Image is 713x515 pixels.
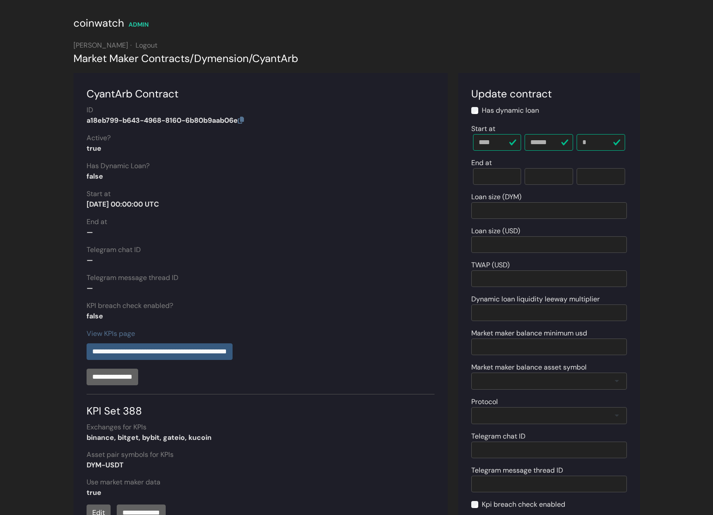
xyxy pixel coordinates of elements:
label: Telegram chat ID [87,245,141,255]
strong: — [87,228,93,237]
span: / [249,52,252,65]
label: Market maker balance asset symbol [471,362,587,373]
strong: false [87,172,103,181]
label: Asset pair symbols for KPIs [87,449,174,460]
label: Has Dynamic Loan? [87,161,150,171]
strong: a18eb799-b643-4968-8160-6b80b9aab06e [87,116,244,125]
label: TWAP (USD) [471,260,510,270]
div: Update contract [471,86,627,102]
label: Use market maker data [87,477,160,487]
label: End at [471,158,492,168]
a: Logout [136,41,157,50]
label: Telegram message thread ID [471,465,563,476]
strong: — [87,283,93,293]
div: CyantArb Contract [87,86,435,102]
div: Market Maker Contracts Dymension CyantArb [73,51,640,66]
div: coinwatch [73,15,124,31]
label: Kpi breach check enabled [482,499,565,510]
strong: [DATE] 00:00:00 UTC [87,200,159,209]
label: Telegram chat ID [471,431,525,442]
strong: true [87,488,101,497]
label: Start at [471,124,495,134]
label: Loan size (USD) [471,226,520,236]
strong: DYM-USDT [87,460,124,470]
label: Dynamic loan liquidity leeway multiplier [471,294,600,304]
label: Exchanges for KPIs [87,422,146,432]
label: Telegram message thread ID [87,273,178,283]
label: Start at [87,189,111,199]
div: KPI Set 388 [87,394,435,419]
strong: — [87,256,93,265]
div: ADMIN [129,20,149,29]
div: [PERSON_NAME] [73,40,640,51]
span: · [130,41,132,50]
label: ID [87,105,93,115]
label: End at [87,217,107,227]
label: Market maker balance minimum usd [471,328,587,339]
label: KPI breach check enabled? [87,301,173,311]
span: / [190,52,194,65]
a: coinwatch ADMIN [73,20,149,29]
strong: false [87,311,103,321]
label: Active? [87,133,111,143]
a: View KPIs page [87,329,135,338]
strong: binance, bitget, bybit, gateio, kucoin [87,433,212,442]
label: Has dynamic loan [482,105,539,116]
strong: true [87,144,101,153]
label: Protocol [471,397,498,407]
label: Loan size (DYM) [471,192,522,202]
